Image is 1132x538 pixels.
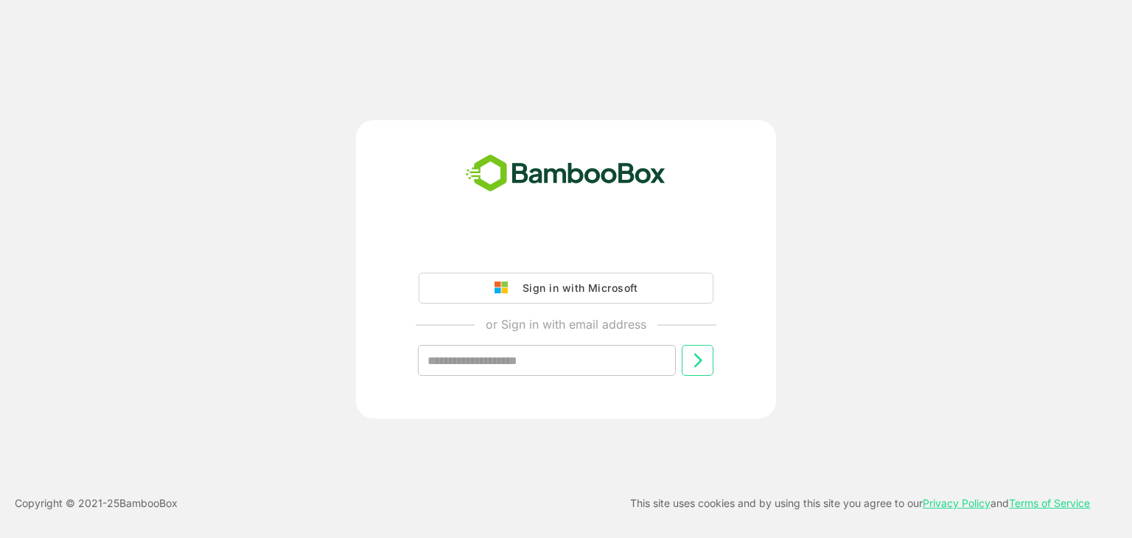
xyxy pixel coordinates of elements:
[495,282,515,295] img: google
[630,495,1090,512] p: This site uses cookies and by using this site you agree to our and
[458,150,674,198] img: bamboobox
[486,315,646,333] p: or Sign in with email address
[411,231,721,264] iframe: Sign in with Google Button
[15,495,178,512] p: Copyright © 2021- 25 BambooBox
[515,279,637,298] div: Sign in with Microsoft
[1009,497,1090,509] a: Terms of Service
[923,497,990,509] a: Privacy Policy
